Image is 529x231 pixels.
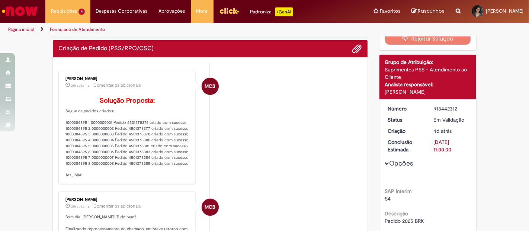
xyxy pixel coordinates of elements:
span: Aprovações [159,7,185,15]
dt: Criação [382,127,428,135]
p: +GenAi [275,7,293,16]
span: Rascunhos [418,7,445,15]
div: R13442312 [433,105,468,112]
div: 24/08/2025 12:26:38 [433,127,468,135]
b: SAP Interim [385,188,412,195]
a: Página inicial [8,26,34,32]
div: [PERSON_NAME] [65,198,189,202]
dt: Conclusão Estimada [382,138,428,153]
span: 21h atrás [71,83,84,88]
div: Mariane Cega Bianchessi [202,199,219,216]
span: S4 [385,195,391,202]
span: Pedido 2025 BRK [385,218,424,224]
span: Requisições [51,7,77,15]
time: 27/08/2025 11:27:08 [71,83,84,88]
span: [PERSON_NAME] [486,8,523,14]
img: click_logo_yellow_360x200.png [219,5,239,16]
b: Descrição [385,210,408,217]
time: 24/08/2025 12:26:38 [433,128,452,134]
span: 21h atrás [71,204,84,209]
p: Segue os pedidos criados: 1000384895 1 0000000001 Pedido 4501378374 criado com sucesso 1000384895... [65,97,189,178]
div: Mariane Cega Bianchessi [202,78,219,95]
a: Formulário de Atendimento [50,26,105,32]
a: Rascunhos [411,8,445,15]
div: [PERSON_NAME] [385,88,471,96]
div: Padroniza [250,7,293,16]
small: Comentários adicionais [93,82,141,89]
div: [PERSON_NAME] [65,77,189,81]
div: Analista responsável: [385,81,471,88]
div: Em Validação [433,116,468,123]
span: More [196,7,208,15]
div: Suprimentos PSS - Atendimento ao Cliente [385,66,471,81]
span: MCB [205,77,215,95]
small: Comentários adicionais [93,203,141,209]
button: Rejeitar Solução [385,33,471,45]
dt: Número [382,105,428,112]
span: Despesas Corporativas [96,7,148,15]
span: 4d atrás [433,128,452,134]
span: 4 [78,9,85,15]
h2: Criação de Pedido (PSS/RPO/CSC) Histórico de tíquete [58,45,154,52]
time: 27/08/2025 10:58:50 [71,204,84,209]
div: Grupo de Atribuição: [385,58,471,66]
img: ServiceNow [1,4,39,19]
dt: Status [382,116,428,123]
button: Adicionar anexos [352,44,362,54]
ul: Trilhas de página [6,23,347,36]
span: MCB [205,198,215,216]
div: [DATE] 11:00:00 [433,138,468,153]
b: Solução Proposta: [100,96,155,105]
span: Favoritos [380,7,400,15]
